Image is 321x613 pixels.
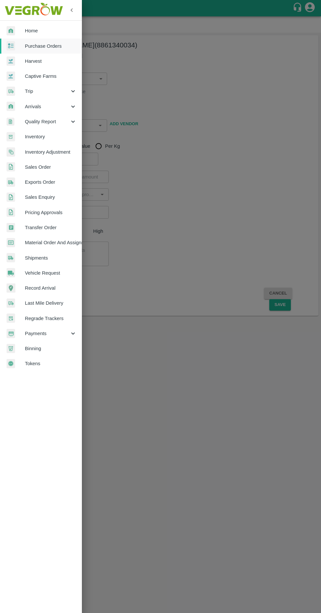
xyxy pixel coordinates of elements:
img: whArrival [7,26,15,36]
img: harvest [7,56,15,66]
img: inventory [7,147,15,157]
span: Captive Farms [25,73,77,80]
span: Arrivals [25,103,69,110]
span: Sales Order [25,163,77,171]
img: reciept [7,41,15,51]
img: sales [7,193,15,202]
img: whTracker [7,314,15,323]
img: centralMaterial [7,238,15,247]
img: sales [7,208,15,217]
img: bin [7,344,15,353]
span: Last Mile Delivery [25,299,77,307]
span: Regrade Trackers [25,315,77,322]
img: sales [7,162,15,172]
span: Home [25,27,77,34]
span: Sales Enquiry [25,194,77,201]
img: vehicle [7,268,15,278]
img: whArrival [7,102,15,111]
img: payment [7,329,15,338]
span: Inventory Adjustment [25,148,77,156]
span: Transfer Order [25,224,77,231]
span: Shipments [25,254,77,262]
img: shipments [7,253,15,263]
span: Inventory [25,133,77,140]
span: Exports Order [25,179,77,186]
img: shipments [7,178,15,187]
img: delivery [7,87,15,96]
span: Binning [25,345,77,352]
img: recordArrival [7,283,15,293]
img: qualityReport [7,118,14,126]
span: Tokens [25,360,77,367]
span: Harvest [25,58,77,65]
img: whInventory [7,132,15,142]
span: Payments [25,330,69,337]
img: whTransfer [7,223,15,232]
img: tokens [7,359,15,368]
span: Vehicle Request [25,269,77,277]
span: Record Arrival [25,284,77,292]
span: Pricing Approvals [25,209,77,216]
img: harvest [7,71,15,81]
span: Material Order And Assignment [25,239,77,246]
img: delivery [7,298,15,308]
span: Purchase Orders [25,43,77,50]
span: Quality Report [25,118,69,125]
span: Trip [25,88,69,95]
